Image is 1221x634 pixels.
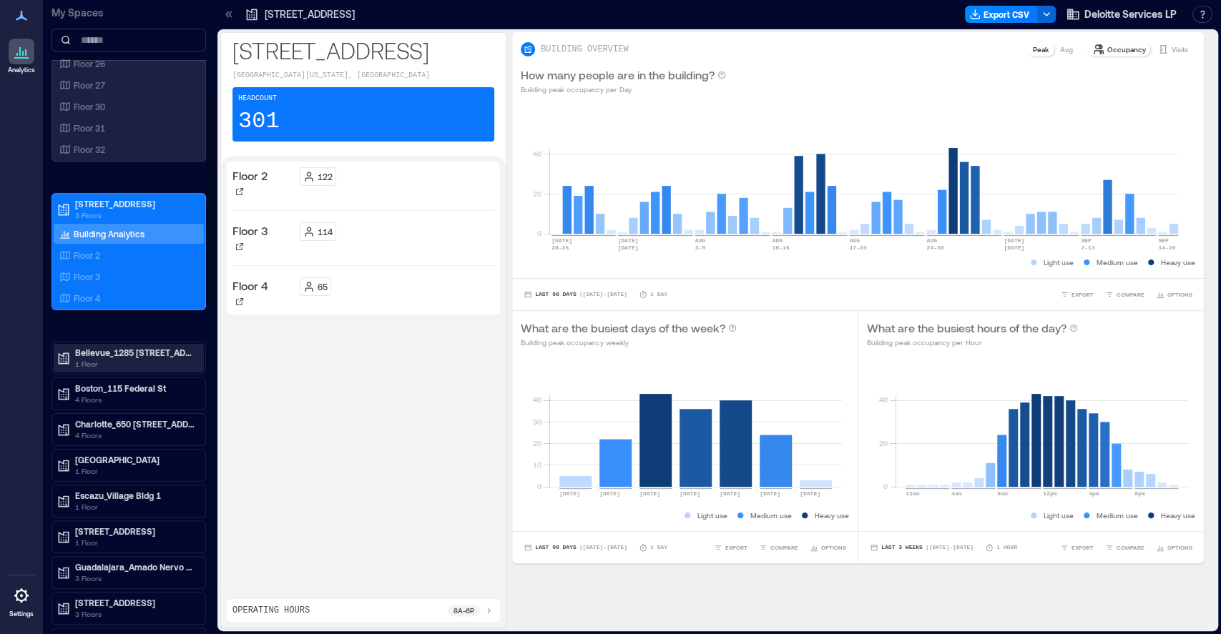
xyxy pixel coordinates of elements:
[521,84,726,95] p: Building peak occupancy per Day
[1033,44,1049,55] p: Peak
[521,287,630,302] button: Last 90 Days |[DATE]-[DATE]
[75,490,195,501] p: Escazu_Village Bldg 1
[232,70,494,81] p: [GEOGRAPHIC_DATA][US_STATE], [GEOGRAPHIC_DATA]
[711,540,750,555] button: EXPORT
[521,320,725,337] p: What are the busiest days of the week?
[599,490,620,497] text: [DATE]
[74,58,105,69] p: Floor 26
[74,249,100,261] p: Floor 2
[74,292,100,304] p: Floor 4
[265,7,355,21] p: [STREET_ADDRESS]
[951,490,962,497] text: 4am
[1072,290,1094,299] span: EXPORT
[75,430,195,441] p: 4 Floors
[760,490,780,497] text: [DATE]
[521,337,737,348] p: Building peak occupancy weekly
[1153,540,1195,555] button: OPTIONS
[815,510,849,521] p: Heavy use
[551,244,569,251] text: 20-26
[1134,490,1145,497] text: 8pm
[1081,244,1094,251] text: 7-13
[537,482,541,490] tspan: 0
[533,395,541,404] tspan: 40
[75,573,195,584] p: 3 Floors
[821,543,846,552] span: OPTIONS
[8,66,35,74] p: Analytics
[1097,510,1138,521] p: Medium use
[75,465,195,477] p: 1 Floor
[867,320,1066,337] p: What are the busiest hours of the day?
[720,490,740,497] text: [DATE]
[680,490,700,497] text: [DATE]
[1117,543,1144,552] span: COMPARE
[533,460,541,469] tspan: 10
[1161,510,1195,521] p: Heavy use
[74,228,144,239] p: Building Analytics
[996,543,1017,552] p: 1 Hour
[867,540,976,555] button: Last 3 Weeks |[DATE]-[DATE]
[74,122,105,134] p: Floor 31
[4,578,39,623] a: Settings
[75,501,195,512] p: 1 Floor
[521,66,715,84] p: How many people are in the building?
[238,93,277,104] p: Headcount
[1084,7,1177,21] span: Deloitte Services LP
[318,171,333,182] p: 122
[770,543,798,552] span: COMPARE
[74,271,100,282] p: Floor 3
[75,454,195,465] p: [GEOGRAPHIC_DATA]
[232,277,268,294] p: Floor 4
[1097,257,1138,268] p: Medium use
[697,510,727,521] p: Light use
[650,543,667,552] p: 1 Day
[1172,44,1188,55] p: Visits
[650,290,667,299] p: 1 Day
[1102,540,1147,555] button: COMPARE
[232,167,268,184] p: Floor 2
[807,540,849,555] button: OPTIONS
[521,540,630,555] button: Last 90 Days |[DATE]-[DATE]
[1081,237,1092,244] text: SEP
[318,226,333,237] p: 114
[232,36,494,64] p: [STREET_ADDRESS]
[867,337,1078,348] p: Building peak occupancy per Hour
[74,144,105,155] p: Floor 32
[75,537,195,548] p: 1 Floor
[1044,510,1074,521] p: Light use
[75,608,195,620] p: 3 Floors
[965,6,1038,23] button: Export CSV
[1167,543,1192,552] span: OPTIONS
[1117,290,1144,299] span: COMPARE
[879,439,888,447] tspan: 20
[541,44,628,55] p: BUILDING OVERVIEW
[906,490,919,497] text: 12am
[232,222,268,239] p: Floor 3
[926,237,937,244] text: AUG
[75,382,195,394] p: Boston_115 Federal St
[756,540,801,555] button: COMPARE
[75,347,195,358] p: Bellevue_1285 [STREET_ADDRESS]
[997,490,1008,497] text: 8am
[75,597,195,608] p: [STREET_ADDRESS]
[883,482,888,490] tspan: 0
[639,490,660,497] text: [DATE]
[725,543,747,552] span: EXPORT
[75,525,195,537] p: [STREET_ADDRESS]
[1161,257,1195,268] p: Heavy use
[1089,490,1099,497] text: 4pm
[551,237,572,244] text: [DATE]
[1107,44,1146,55] p: Occupancy
[1158,244,1175,251] text: 14-20
[238,107,280,136] p: 301
[75,394,195,405] p: 4 Floors
[772,237,783,244] text: AUG
[533,439,541,447] tspan: 20
[849,237,860,244] text: AUG
[1102,287,1147,302] button: COMPARE
[75,418,195,430] p: Charlotte_650 [STREET_ADDRESS][PERSON_NAME]
[926,244,943,251] text: 24-30
[75,561,195,573] p: Guadalajara_Amado Nervo #2200
[618,244,639,251] text: [DATE]
[1004,237,1024,244] text: [DATE]
[533,417,541,426] tspan: 30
